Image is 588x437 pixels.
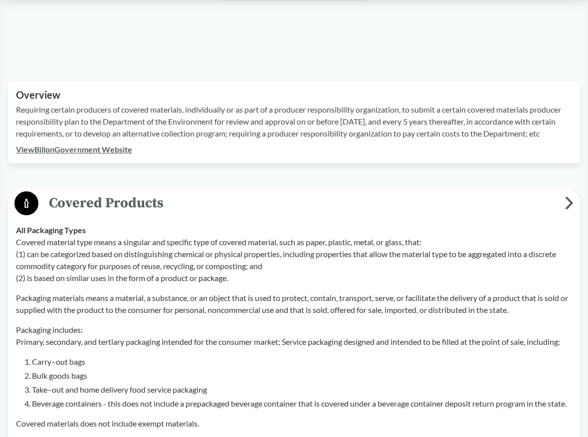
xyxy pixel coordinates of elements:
[32,398,572,410] li: Beverage containers - this does not include a prepackaged beverage container that is covered unde...
[32,370,572,382] li: Bulk goods bags
[16,225,86,235] strong: All Packaging Types
[11,191,577,216] button: Covered Products
[16,236,572,284] p: Covered material type means a singular and specific type of covered material, such as paper, plas...
[16,418,572,430] p: Covered materials does not include exempt materials.
[32,356,572,368] li: Carry–out bags
[32,384,572,396] li: Take–out and home delivery food service packaging
[16,89,572,101] h2: Overview
[16,104,572,140] p: Requiring certain producers of covered materials, individually or as part of a producer responsib...
[16,145,132,154] a: ViewBillonGovernment Website
[38,192,565,214] span: Covered Products
[16,292,572,316] p: Packaging materials means a material, a substance, or an object that is used to protect, contain,...
[16,324,572,348] p: Packaging includes: Primary, secondary, and tertiary packaging intended for the consumer market; ...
